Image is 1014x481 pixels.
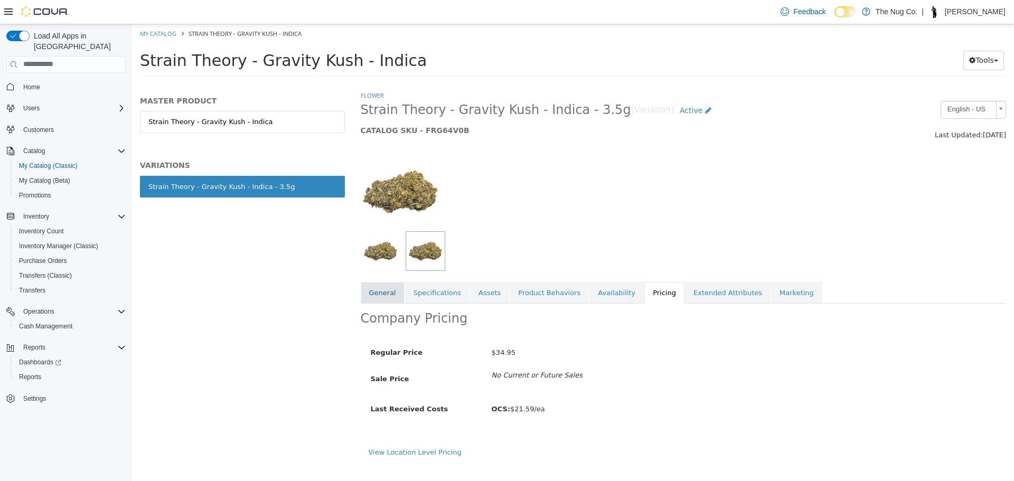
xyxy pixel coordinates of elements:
[2,209,130,224] button: Inventory
[360,381,413,389] span: $21.59/ea
[19,176,70,185] span: My Catalog (Beta)
[2,304,130,319] button: Operations
[23,83,40,91] span: Home
[922,5,924,18] p: |
[15,284,50,297] a: Transfers
[2,391,130,406] button: Settings
[229,101,709,111] h5: CATALOG SKU - FRG64V0B
[8,87,213,109] a: Strain Theory - Gravity Kush - Indica
[19,341,50,354] button: Reports
[639,258,690,280] a: Marketing
[19,257,67,265] span: Purchase Orders
[273,258,337,280] a: Specifications
[19,322,72,331] span: Cash Management
[15,371,45,383] a: Reports
[15,320,77,333] a: Cash Management
[23,212,49,221] span: Inventory
[360,381,378,389] b: OCS:
[239,324,290,332] span: Regular Price
[19,286,45,295] span: Transfers
[8,72,213,81] h5: MASTER PRODUCT
[831,26,872,46] button: Tools
[229,67,252,75] a: Flower
[15,159,126,172] span: My Catalog (Classic)
[11,283,130,298] button: Transfers
[15,356,126,369] span: Dashboards
[8,136,213,146] h5: VARIATIONS
[11,158,130,173] button: My Catalog (Classic)
[19,210,126,223] span: Inventory
[15,320,126,333] span: Cash Management
[928,5,941,18] div: Thomas Leeder
[229,286,336,303] h2: Company Pricing
[2,144,130,158] button: Catalog
[19,80,126,93] span: Home
[15,284,126,297] span: Transfers
[15,269,76,282] a: Transfers (Classic)
[11,173,130,188] button: My Catalog (Beta)
[19,191,51,200] span: Promotions
[19,392,50,405] a: Settings
[15,159,82,172] a: My Catalog (Classic)
[8,27,295,45] span: Strain Theory - Gravity Kush - Indica
[23,104,40,112] span: Users
[19,210,53,223] button: Inventory
[15,174,126,187] span: My Catalog (Beta)
[19,102,126,115] span: Users
[19,392,126,405] span: Settings
[23,307,54,316] span: Operations
[2,101,130,116] button: Users
[23,126,54,134] span: Customers
[15,254,71,267] a: Purchase Orders
[21,6,69,17] img: Cova
[11,355,130,370] a: Dashboards
[15,225,126,238] span: Inventory Count
[15,356,65,369] a: Dashboards
[15,269,126,282] span: Transfers (Classic)
[23,343,45,352] span: Reports
[19,305,59,318] button: Operations
[15,371,126,383] span: Reports
[11,224,130,239] button: Inventory Count
[19,123,126,136] span: Customers
[30,31,126,52] span: Load All Apps in [GEOGRAPHIC_DATA]
[945,5,1006,18] p: [PERSON_NAME]
[11,188,130,203] button: Promotions
[378,258,457,280] a: Product Behaviors
[338,258,377,280] a: Assets
[11,239,130,253] button: Inventory Manager (Classic)
[57,5,170,13] span: Strain Theory - Gravity Kush - Indica
[512,258,552,280] a: Pricing
[876,5,917,18] p: The Nug Co.
[851,107,874,115] span: [DATE]
[237,424,330,432] a: View Location Level Pricing
[809,77,860,93] span: English - US
[19,81,44,93] a: Home
[803,107,851,115] span: Last Updated:
[19,227,64,235] span: Inventory Count
[229,128,308,207] img: 150
[239,351,277,359] span: Sale Price
[553,258,639,280] a: Extended Attributes
[2,122,130,137] button: Customers
[16,157,163,168] div: Strain Theory - Gravity Kush - Indica - 3.5g
[360,347,450,355] i: No Current or Future Sales
[19,341,126,354] span: Reports
[776,1,830,22] a: Feedback
[15,189,126,202] span: Promotions
[11,268,130,283] button: Transfers (Classic)
[809,77,874,95] a: English - US
[15,189,55,202] a: Promotions
[548,82,570,90] span: Active
[19,102,44,115] button: Users
[360,324,384,332] span: $34.95
[23,394,46,403] span: Settings
[229,78,499,94] span: Strain Theory - Gravity Kush - Indica - 3.5g
[19,271,72,280] span: Transfers (Classic)
[15,240,126,252] span: Inventory Manager (Classic)
[19,373,41,381] span: Reports
[15,174,74,187] a: My Catalog (Beta)
[19,305,126,318] span: Operations
[239,381,316,389] span: Last Received Costs
[15,225,68,238] a: Inventory Count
